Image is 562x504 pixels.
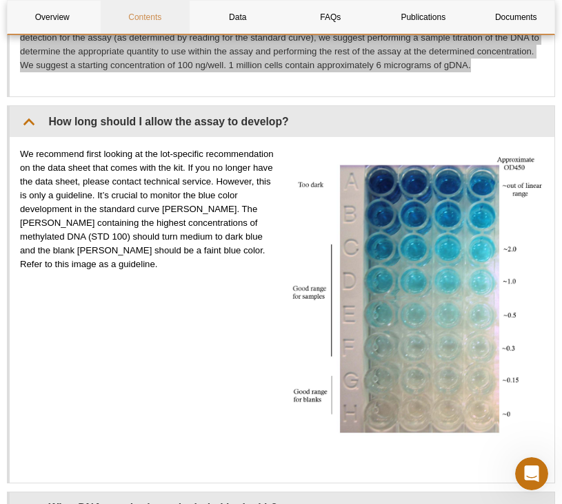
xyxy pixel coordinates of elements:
summary: How long should I allow the assay to develop? [10,106,554,137]
a: Contents [101,1,190,34]
a: Documents [472,1,561,34]
a: Overview [8,1,97,34]
p: This kit is compatible with 10-200 ng of -digested DNA per well. However, if the OD 450 nm readin... [20,17,544,72]
a: Data [193,1,283,34]
img: Global DNA Methyl Line 1 Blue Wells [288,147,545,445]
a: FAQs [286,1,376,34]
iframe: Intercom live chat [515,457,548,490]
a: Publications [379,1,468,34]
p: We recommend first looking at the lot-specific recommendation on the data sheet that comes with t... [20,147,277,271]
